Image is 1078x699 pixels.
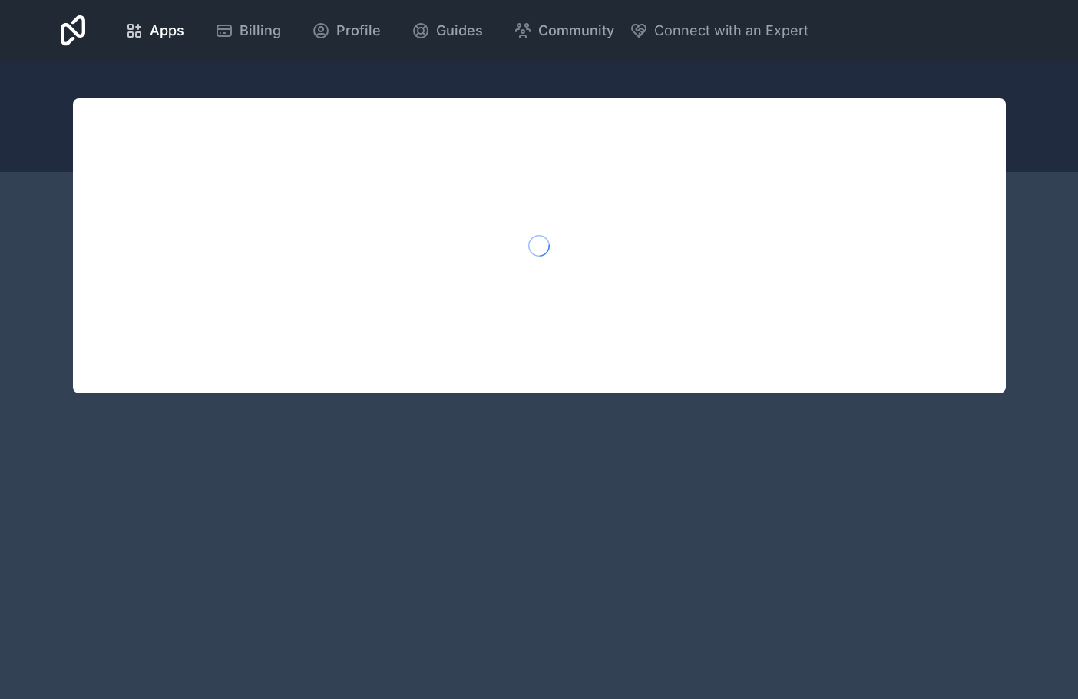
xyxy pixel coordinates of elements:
span: Profile [336,20,381,41]
a: Community [501,14,627,48]
span: Billing [240,20,281,41]
span: Connect with an Expert [654,20,808,41]
a: Billing [203,14,293,48]
a: Guides [399,14,495,48]
span: Guides [436,20,483,41]
span: Apps [150,20,184,41]
button: Connect with an Expert [630,20,808,41]
a: Apps [113,14,197,48]
span: Community [538,20,614,41]
a: Profile [299,14,393,48]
